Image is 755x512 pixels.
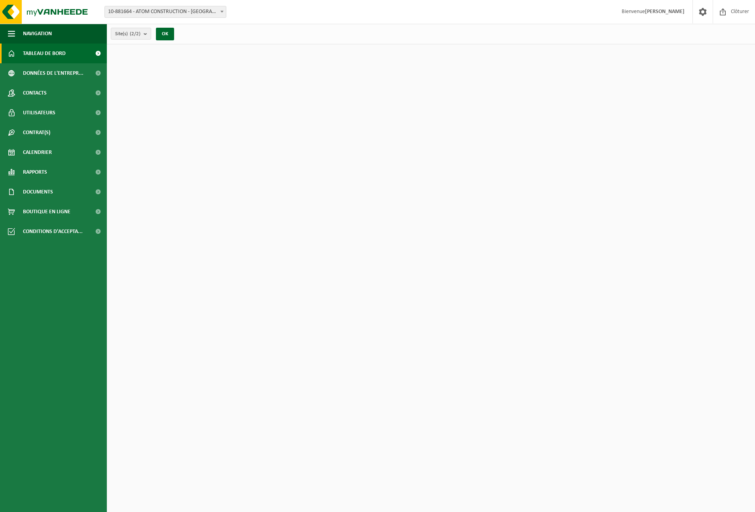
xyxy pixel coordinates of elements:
[23,182,53,202] span: Documents
[23,222,83,241] span: Conditions d'accepta...
[111,28,151,40] button: Site(s)(2/2)
[23,123,50,142] span: Contrat(s)
[23,24,52,44] span: Navigation
[156,28,174,40] button: OK
[23,103,55,123] span: Utilisateurs
[104,6,226,18] span: 10-881664 - ATOM CONSTRUCTION - LEUVEN
[23,44,66,63] span: Tableau de bord
[23,63,83,83] span: Données de l'entrepr...
[23,142,52,162] span: Calendrier
[645,9,685,15] strong: [PERSON_NAME]
[23,83,47,103] span: Contacts
[115,28,140,40] span: Site(s)
[23,162,47,182] span: Rapports
[23,202,70,222] span: Boutique en ligne
[130,31,140,36] count: (2/2)
[105,6,226,17] span: 10-881664 - ATOM CONSTRUCTION - LEUVEN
